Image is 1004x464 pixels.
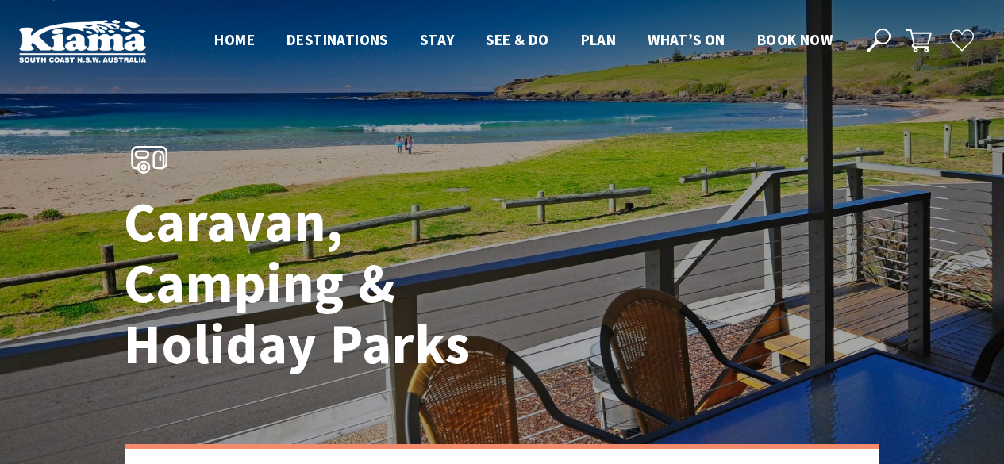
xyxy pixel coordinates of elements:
span: Home [214,30,255,49]
span: Stay [420,30,455,49]
span: Destinations [287,30,388,49]
h1: Caravan, Camping & Holiday Parks [124,192,572,375]
span: Plan [581,30,617,49]
span: What’s On [648,30,725,49]
img: Kiama Logo [19,19,146,63]
span: Book now [757,30,833,49]
nav: Main Menu [198,28,848,54]
span: See & Do [486,30,548,49]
